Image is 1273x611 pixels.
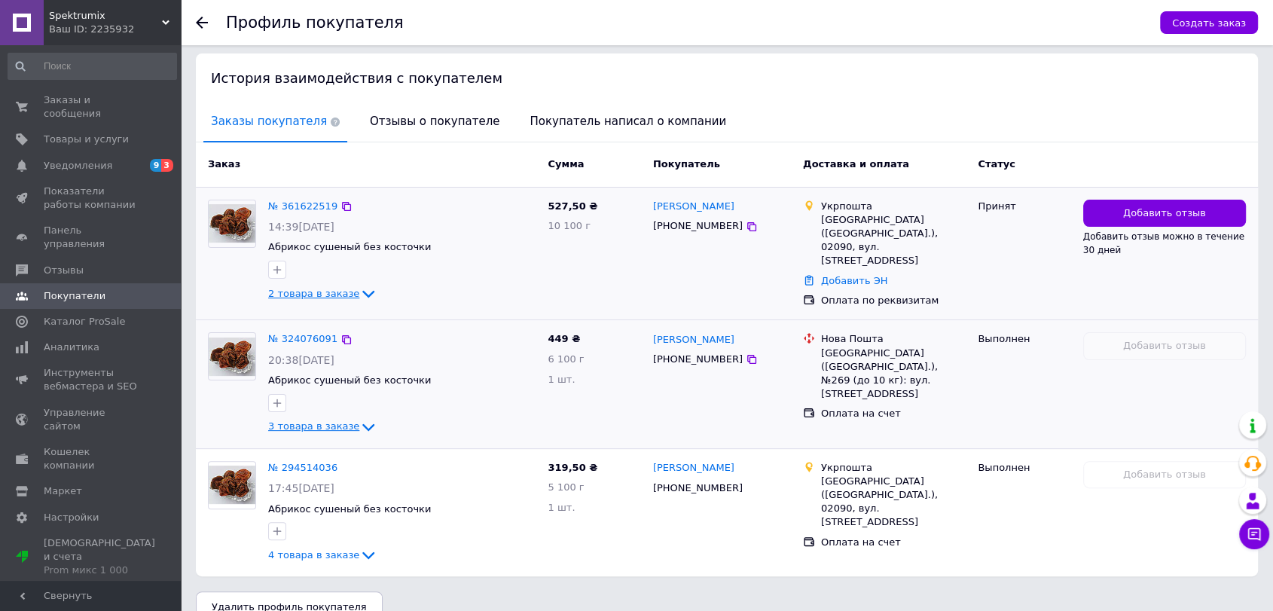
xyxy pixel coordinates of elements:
[268,462,337,473] a: № 294514036
[548,353,584,365] span: 6 100 г
[522,102,734,141] span: Покупатель написал о компании
[208,200,256,248] a: Фото товару
[548,462,597,473] span: 319,50 ₴
[44,536,155,578] span: [DEMOGRAPHIC_DATA] и счета
[362,102,507,141] span: Отзывы о покупателе
[268,482,334,494] span: 17:45[DATE]
[978,158,1015,170] span: Статус
[44,185,139,212] span: Показатели работы компании
[650,478,746,498] div: [PHONE_NUMBER]
[1083,200,1246,228] button: Добавить отзыв
[44,133,129,146] span: Товары и услуги
[548,220,590,231] span: 10 100 г
[1239,519,1269,549] button: Чат с покупателем
[44,289,105,303] span: Покупатели
[44,406,139,433] span: Управление сайтом
[268,503,431,515] a: Абрикос сушеный без косточки
[268,221,334,233] span: 14:39[DATE]
[44,159,112,173] span: Уведомления
[209,204,255,243] img: Фото товару
[821,347,966,402] div: [GEOGRAPHIC_DATA] ([GEOGRAPHIC_DATA].), №269 (до 10 кг): вул. [STREET_ADDRESS]
[978,200,1070,213] div: Принят
[268,333,337,344] a: № 324076091
[821,407,966,420] div: Оплата на счет
[44,366,139,393] span: Инструменты вебмастера и SEO
[268,374,431,386] a: Абрикос сушеный без косточки
[49,9,162,23] span: Spektrumix
[653,158,720,170] span: Покупатель
[821,294,966,307] div: Оплата по реквизитам
[208,332,256,380] a: Фото товару
[44,264,84,277] span: Отзывы
[268,549,359,561] span: 4 товара в заказе
[268,200,337,212] a: № 361622519
[44,93,139,121] span: Заказы и сообщения
[268,549,377,561] a: 4 товара в заказе
[209,338,255,376] img: Фото товару
[44,484,82,498] span: Маркет
[821,536,966,549] div: Оплата на счет
[978,461,1070,475] div: Выполнен
[8,53,177,80] input: Поиск
[821,475,966,530] div: [GEOGRAPHIC_DATA] ([GEOGRAPHIC_DATA].), 02090, вул. [STREET_ADDRESS]
[268,288,359,299] span: 2 товара в заказе
[268,288,377,299] a: 2 товара в заказе
[653,461,734,475] a: [PERSON_NAME]
[150,159,162,172] span: 9
[268,420,359,432] span: 3 товара в заказе
[1160,11,1258,34] button: Создать заказ
[203,102,347,141] span: Заказы покупателя
[653,200,734,214] a: [PERSON_NAME]
[548,158,584,170] span: Сумма
[161,159,173,172] span: 3
[44,564,155,577] div: Prom микс 1 000
[978,332,1070,346] div: Выполнен
[1123,206,1206,221] span: Добавить отзыв
[548,333,580,344] span: 449 ₴
[548,481,584,493] span: 5 100 г
[1083,231,1244,255] span: Добавить отзыв можно в течение 30 дней
[548,502,575,513] span: 1 шт.
[821,213,966,268] div: [GEOGRAPHIC_DATA] ([GEOGRAPHIC_DATA].), 02090, вул. [STREET_ADDRESS]
[49,23,181,36] div: Ваш ID: 2235932
[44,341,99,354] span: Аналитика
[44,511,99,524] span: Настройки
[209,466,255,504] img: Фото товару
[803,158,909,170] span: Доставка и оплата
[211,70,502,86] span: История взаимодействия с покупателем
[268,420,377,432] a: 3 товара в заказе
[821,332,966,346] div: Нова Пошта
[268,241,431,252] a: Абрикос сушеный без косточки
[44,224,139,251] span: Панель управления
[821,200,966,213] div: Укрпошта
[548,374,575,385] span: 1 шт.
[226,14,404,32] h1: Профиль покупателя
[208,461,256,509] a: Фото товару
[44,315,125,328] span: Каталог ProSale
[821,275,887,286] a: Добавить ЭН
[653,333,734,347] a: [PERSON_NAME]
[1172,17,1246,29] span: Создать заказ
[650,350,746,369] div: [PHONE_NUMBER]
[44,445,139,472] span: Кошелек компании
[196,17,208,29] div: Вернуться назад
[548,200,597,212] span: 527,50 ₴
[650,216,746,236] div: [PHONE_NUMBER]
[821,461,966,475] div: Укрпошта
[268,354,334,366] span: 20:38[DATE]
[208,158,240,170] span: Заказ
